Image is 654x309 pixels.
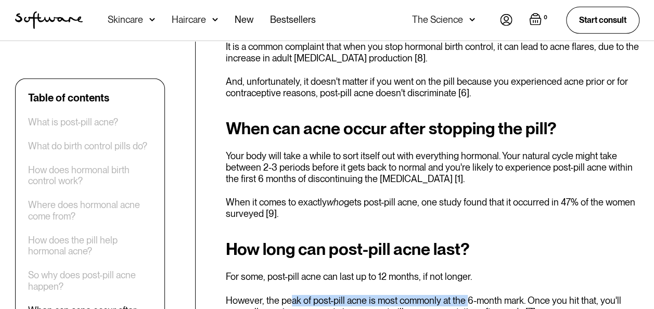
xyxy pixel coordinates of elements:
a: Open empty cart [529,13,549,28]
p: For some, post-pill acne can last up to 12 months, if not longer. [226,271,639,282]
a: So why does post-pill acne happen? [28,269,152,292]
img: arrow down [149,15,155,25]
a: home [15,11,83,29]
a: What do birth control pills do? [28,140,147,151]
img: arrow down [469,15,475,25]
p: When it comes to exactly gets post-pill acne, one study found that it occurred in 47% of the wome... [226,197,639,219]
h2: How long can post-pill acne last? [226,240,639,259]
p: And, unfortunately, it doesn't matter if you went on the pill because you experienced acne prior ... [226,76,639,98]
img: arrow down [212,15,218,25]
p: It is a common complaint that when you stop hormonal birth control, it can lead to acne flares, d... [226,41,639,63]
a: How does hormonal birth control work? [28,164,152,186]
p: Your body will take a while to sort itself out with everything hormonal. Your natural cycle might... [226,150,639,184]
a: How does the pill help hormonal acne? [28,234,152,256]
img: Software Logo [15,11,83,29]
div: Skincare [108,15,143,25]
div: 0 [542,13,549,22]
div: Haircare [172,15,206,25]
h2: When can acne occur after stopping the pill? [226,119,639,138]
div: The Science [412,15,463,25]
a: Start consult [566,7,639,33]
em: who [327,197,344,208]
div: Table of contents [28,91,109,104]
a: Where does hormonal acne come from? [28,199,152,222]
a: What is post-pill acne? [28,116,118,127]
